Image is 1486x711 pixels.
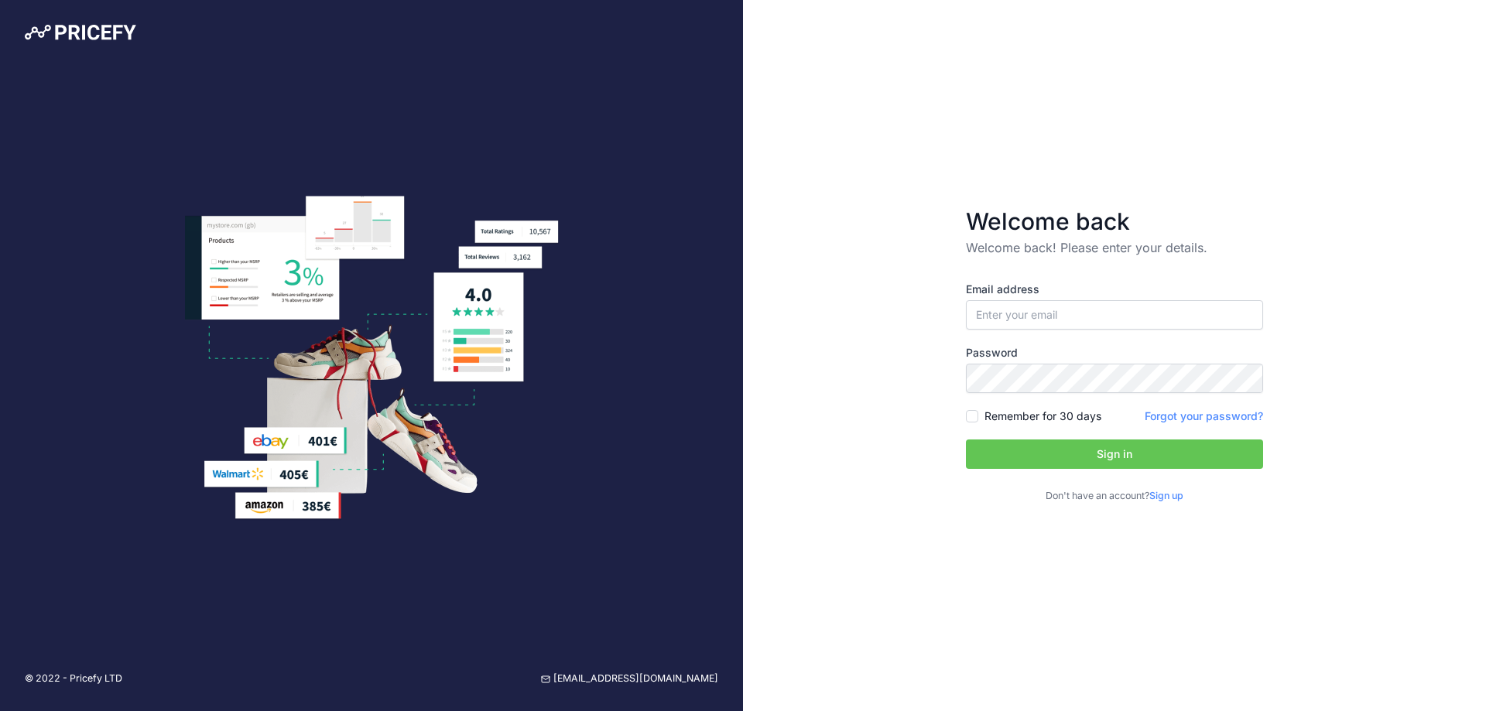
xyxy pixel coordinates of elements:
[966,207,1263,235] h3: Welcome back
[966,238,1263,257] p: Welcome back! Please enter your details.
[966,282,1263,297] label: Email address
[1149,490,1183,501] a: Sign up
[966,300,1263,330] input: Enter your email
[25,25,136,40] img: Pricefy
[984,408,1101,424] label: Remember for 30 days
[966,489,1263,504] p: Don't have an account?
[966,439,1263,469] button: Sign in
[541,672,718,686] a: [EMAIL_ADDRESS][DOMAIN_NAME]
[25,672,122,686] p: © 2022 - Pricefy LTD
[966,345,1263,361] label: Password
[1145,409,1263,422] a: Forgot your password?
